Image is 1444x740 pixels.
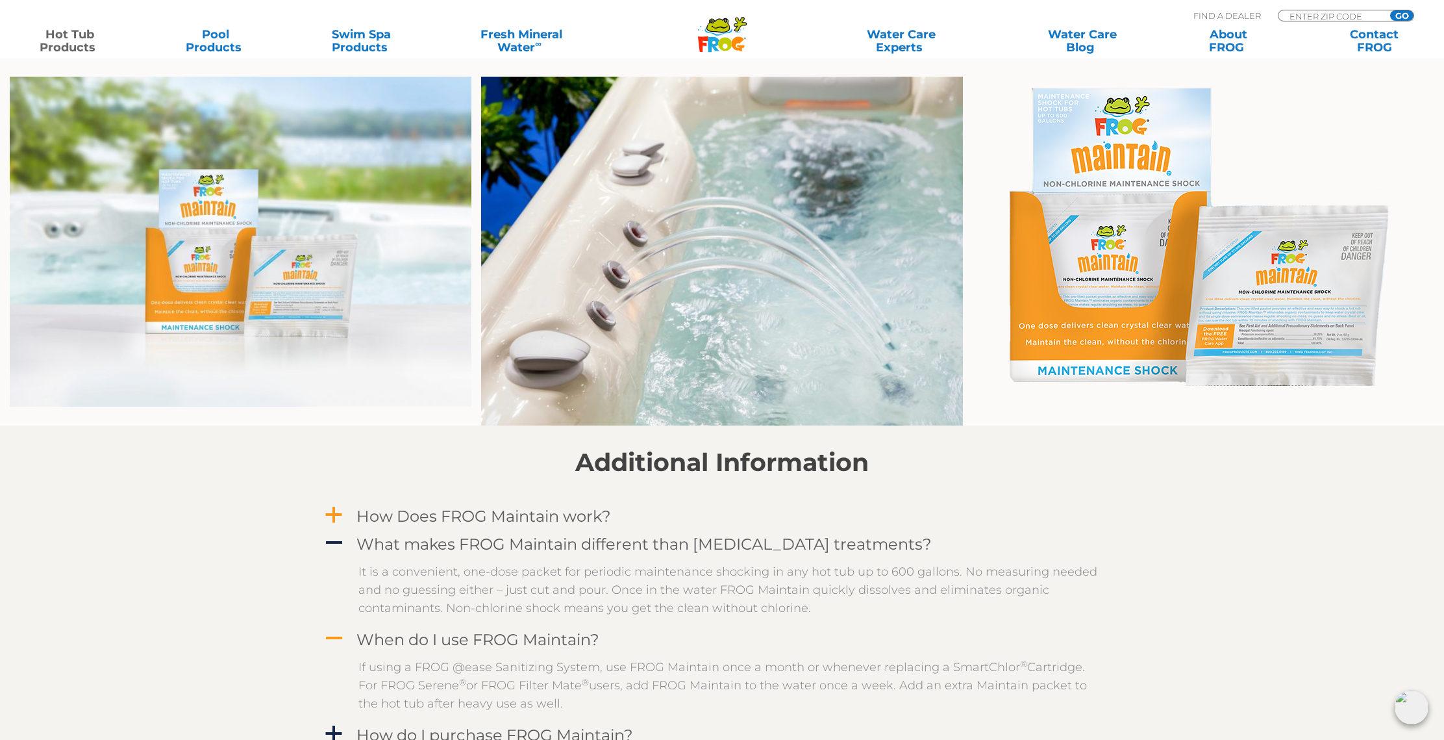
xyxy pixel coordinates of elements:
sup: ∞ [535,38,541,49]
img: Maintain tray and pouch on tub [10,77,471,407]
h4: When do I use FROG Maintain? [356,631,599,648]
h2: Additional Information [323,448,1121,477]
img: Jacuzzi [481,77,962,426]
a: AboutFROG [1172,28,1286,54]
span: a [324,505,343,525]
sup: ® [459,677,466,687]
p: It is a convenient, one-dose packet for periodic maintenance shocking in any hot tub up to 600 ga... [358,563,1105,617]
sup: ® [582,677,589,687]
a: a How Does FROG Maintain work? [323,504,1121,528]
sup: ® [1020,659,1027,669]
a: Swim SpaProducts [305,28,418,54]
input: Zip Code Form [1288,10,1376,21]
input: GO [1390,10,1413,21]
a: ContactFROG [1317,28,1431,54]
span: A [324,629,343,648]
a: A What makes FROG Maintain different than [MEDICAL_DATA] treatments? [323,532,1121,556]
a: A When do I use FROG Maintain? [323,628,1121,652]
a: Water CareExperts [809,28,993,54]
span: A [324,533,343,553]
a: Water CareBlog [1026,28,1139,54]
a: Fresh MineralWater∞ [451,28,592,54]
img: openIcon [1395,691,1428,724]
h4: How Does FROG Maintain work? [356,507,611,525]
h4: What makes FROG Maintain different than [MEDICAL_DATA] treatments? [356,535,932,553]
img: MaintainForWeb [1002,77,1404,386]
p: Find A Dealer [1193,10,1261,21]
a: PoolProducts [159,28,273,54]
a: Hot TubProducts [13,28,127,54]
p: If using a FROG @ease Sanitizing System, use FROG Maintain once a month or whenever replacing a S... [358,658,1105,713]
